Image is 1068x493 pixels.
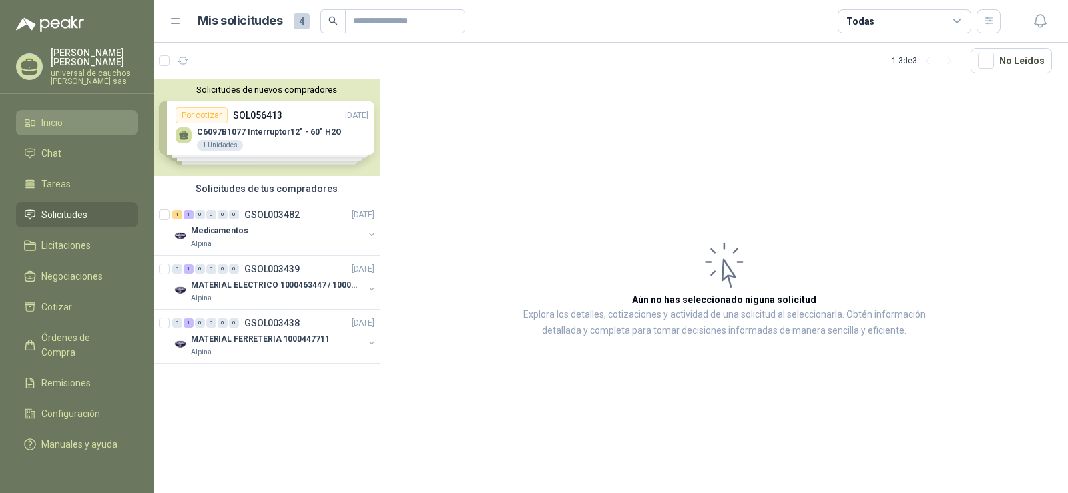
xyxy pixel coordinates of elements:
div: 0 [206,318,216,328]
div: 0 [218,264,228,274]
span: Configuración [41,406,100,421]
a: 0 1 0 0 0 0 GSOL003439[DATE] Company LogoMATERIAL ELECTRICO 1000463447 / 1000465800Alpina [172,261,377,304]
span: Remisiones [41,376,91,390]
p: universal de cauchos [PERSON_NAME] sas [51,69,138,85]
div: 0 [195,318,205,328]
a: Licitaciones [16,233,138,258]
p: MATERIAL FERRETERIA 1000447711 [191,333,329,346]
span: Licitaciones [41,238,91,253]
img: Company Logo [172,228,188,244]
div: 0 [229,210,239,219]
span: Cotizar [41,300,72,314]
span: Manuales y ayuda [41,437,117,452]
p: MATERIAL ELECTRICO 1000463447 / 1000465800 [191,279,357,292]
img: Logo peakr [16,16,84,32]
div: 0 [229,264,239,274]
p: Alpina [191,239,212,250]
a: Tareas [16,171,138,197]
span: 4 [294,13,310,29]
button: Solicitudes de nuevos compradores [159,85,374,95]
div: 0 [229,318,239,328]
a: Órdenes de Compra [16,325,138,365]
div: 1 [184,264,194,274]
a: Cotizar [16,294,138,320]
p: Explora los detalles, cotizaciones y actividad de una solicitud al seleccionarla. Obtén informaci... [514,307,934,339]
div: 0 [172,264,182,274]
span: search [328,16,338,25]
p: [PERSON_NAME] [PERSON_NAME] [51,48,138,67]
div: Solicitudes de tus compradores [154,176,380,201]
a: Remisiones [16,370,138,396]
a: Configuración [16,401,138,426]
div: 0 [172,318,182,328]
div: 1 - 3 de 3 [892,50,960,71]
h1: Mis solicitudes [198,11,283,31]
p: [DATE] [352,263,374,276]
a: Negociaciones [16,264,138,289]
span: Inicio [41,115,63,130]
p: Alpina [191,347,212,358]
a: 0 1 0 0 0 0 GSOL003438[DATE] Company LogoMATERIAL FERRETERIA 1000447711Alpina [172,315,377,358]
div: 0 [218,210,228,219]
div: 1 [184,318,194,328]
p: GSOL003438 [244,318,300,328]
div: 0 [195,264,205,274]
a: Manuales y ayuda [16,432,138,457]
span: Tareas [41,177,71,191]
span: Órdenes de Compra [41,330,125,360]
a: 1 1 0 0 0 0 GSOL003482[DATE] Company LogoMedicamentosAlpina [172,207,377,250]
div: 0 [218,318,228,328]
div: 1 [172,210,182,219]
div: 1 [184,210,194,219]
img: Company Logo [172,282,188,298]
div: 0 [195,210,205,219]
p: Medicamentos [191,225,248,237]
button: No Leídos [971,48,1052,73]
p: Alpina [191,293,212,304]
div: 0 [206,264,216,274]
span: Solicitudes [41,207,87,222]
p: [DATE] [352,209,374,221]
span: Chat [41,146,61,161]
div: 0 [206,210,216,219]
p: [DATE] [352,317,374,330]
div: Solicitudes de nuevos compradoresPor cotizarSOL056413[DATE] C6097B1077 Interruptor12" - 60" H2O1 ... [154,79,380,176]
a: Inicio [16,110,138,135]
p: GSOL003439 [244,264,300,274]
span: Negociaciones [41,269,103,284]
h3: Aún no has seleccionado niguna solicitud [632,292,816,307]
a: Chat [16,141,138,166]
p: GSOL003482 [244,210,300,219]
a: Solicitudes [16,202,138,227]
div: Todas [846,14,874,29]
img: Company Logo [172,336,188,352]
